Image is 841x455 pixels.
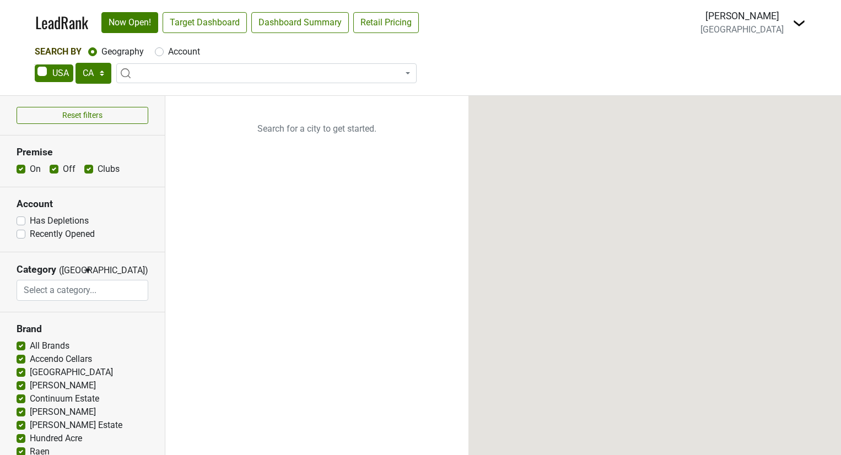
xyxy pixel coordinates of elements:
h3: Category [17,264,56,275]
label: Continuum Estate [30,392,99,405]
label: Hundred Acre [30,432,82,445]
div: [PERSON_NAME] [700,9,784,23]
span: ([GEOGRAPHIC_DATA]) [59,264,81,280]
span: ▼ [84,266,92,275]
label: [PERSON_NAME] Estate [30,419,122,432]
label: [PERSON_NAME] [30,379,96,392]
span: Search By [35,46,82,57]
img: Dropdown Menu [793,17,806,30]
p: Search for a city to get started. [165,96,468,162]
label: Account [168,45,200,58]
a: Target Dashboard [163,12,247,33]
label: Accendo Cellars [30,353,92,366]
h3: Brand [17,323,148,335]
label: On [30,162,41,176]
a: Retail Pricing [353,12,419,33]
button: Reset filters [17,107,148,124]
a: LeadRank [35,11,88,34]
h3: Premise [17,147,148,158]
span: [GEOGRAPHIC_DATA] [700,24,784,35]
label: Has Depletions [30,214,89,227]
label: Recently Opened [30,227,95,241]
a: Now Open! [101,12,158,33]
a: Dashboard Summary [251,12,349,33]
label: Geography [101,45,144,58]
label: Clubs [98,162,120,176]
input: Select a category... [17,280,148,301]
label: [PERSON_NAME] [30,405,96,419]
label: All Brands [30,339,69,353]
label: Off [63,162,76,176]
h3: Account [17,198,148,210]
label: [GEOGRAPHIC_DATA] [30,366,113,379]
